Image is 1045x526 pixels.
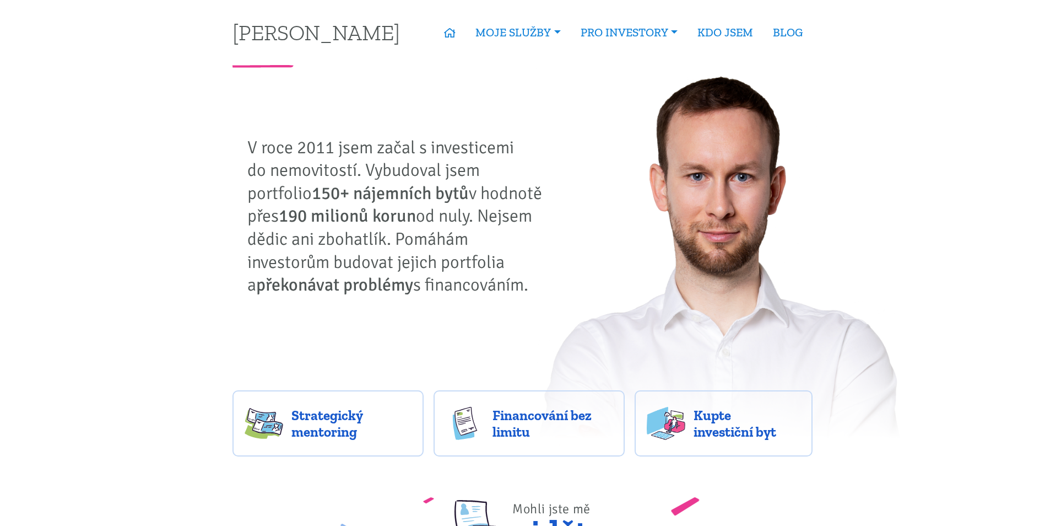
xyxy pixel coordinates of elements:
p: V roce 2011 jsem začal s investicemi do nemovitostí. Vybudoval jsem portfolio v hodnotě přes od n... [247,136,550,297]
span: Strategický mentoring [291,407,411,440]
img: flats [647,407,685,440]
strong: 150+ nájemních bytů [312,183,469,204]
a: KDO JSEM [687,20,763,45]
span: Kupte investiční byt [694,407,800,440]
a: BLOG [763,20,813,45]
a: Strategický mentoring [232,390,424,457]
img: strategy [245,407,283,440]
a: Kupte investiční byt [635,390,813,457]
span: Mohli jste mě [512,501,591,517]
strong: 190 milionů korun [279,205,416,227]
span: Financování bez limitu [492,407,613,440]
a: MOJE SLUŽBY [465,20,570,45]
a: PRO INVESTORY [571,20,687,45]
a: Financování bez limitu [434,390,625,457]
img: finance [446,407,484,440]
a: [PERSON_NAME] [232,22,400,43]
strong: překonávat problémy [256,274,413,296]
